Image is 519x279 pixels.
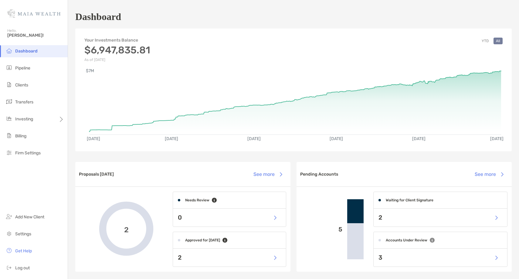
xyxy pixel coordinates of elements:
[15,49,38,54] span: Dashboard
[15,150,41,156] span: Firm Settings
[249,168,287,181] button: See more
[5,115,13,122] img: investing icon
[75,11,121,22] h1: Dashboard
[5,247,13,254] img: get-help icon
[494,38,503,44] button: All
[247,136,261,141] text: [DATE]
[15,116,33,122] span: Investing
[185,238,220,242] h4: Approved for [DATE]
[5,213,13,220] img: add_new_client icon
[7,2,60,24] img: Zoe Logo
[84,38,150,43] h4: Your Investments Balance
[5,149,13,156] img: firm-settings icon
[301,226,342,233] p: 5
[378,254,382,261] p: 3
[386,198,433,202] h4: Waiting for Client Signature
[300,172,338,177] h3: Pending Accounts
[124,224,129,233] span: 2
[15,265,30,271] span: Log out
[15,231,31,237] span: Settings
[86,68,94,73] text: $7M
[178,214,182,221] p: 0
[490,136,504,141] text: [DATE]
[84,44,150,56] h3: $6,947,835.81
[84,58,150,62] p: As of [DATE]
[479,38,491,44] button: YTD
[5,81,13,88] img: clients icon
[15,82,28,88] span: Clients
[79,172,114,177] h3: Proposals [DATE]
[165,136,178,141] text: [DATE]
[15,99,33,105] span: Transfers
[5,98,13,105] img: transfers icon
[378,214,382,221] p: 2
[386,238,427,242] h4: Accounts Under Review
[5,132,13,139] img: billing icon
[5,64,13,71] img: pipeline icon
[470,168,508,181] button: See more
[330,136,343,141] text: [DATE]
[5,230,13,237] img: settings icon
[185,198,209,202] h4: Needs Review
[178,254,181,261] p: 2
[15,133,26,139] span: Billing
[87,136,100,141] text: [DATE]
[15,66,30,71] span: Pipeline
[7,33,64,38] span: [PERSON_NAME]!
[15,248,32,254] span: Get Help
[412,136,426,141] text: [DATE]
[15,214,44,220] span: Add New Client
[5,47,13,54] img: dashboard icon
[5,264,13,271] img: logout icon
